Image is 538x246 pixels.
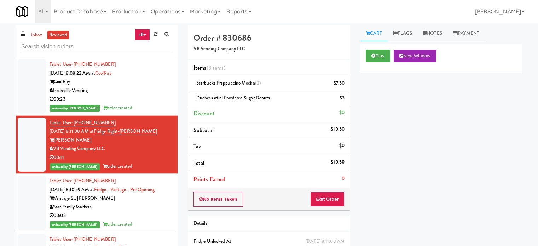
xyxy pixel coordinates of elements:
[50,61,116,68] a: Tablet User· [PHONE_NUMBER]
[50,221,100,228] span: reviewed by [PERSON_NAME]
[50,78,172,86] div: CoolRay
[50,236,116,242] a: Tablet User· [PHONE_NUMBER]
[196,95,270,101] span: Duchess Mini Powdered Sugar Donuts
[50,119,116,126] a: Tablet User· [PHONE_NUMBER]
[388,25,418,41] a: Flags
[196,80,261,86] span: Starbucks Frappuccino Mocha
[95,70,111,76] a: CoolRay
[16,57,178,116] li: Tablet User· [PHONE_NUMBER][DATE] 8:08:22 AM atCoolRayCoolRayNoshville Vending00:23reviewed by [P...
[50,95,172,104] div: 00:23
[193,192,243,207] button: No Items Taken
[394,50,436,62] button: New Window
[342,174,345,183] div: 0
[16,5,28,18] img: Micromart
[50,186,94,193] span: [DATE] 8:10:59 AM at
[50,144,172,153] div: VB Vending Company LLC
[255,80,261,86] span: (2)
[21,40,172,53] input: Search vision orders
[207,64,226,72] span: (3 )
[447,25,485,41] a: Payment
[135,29,150,40] a: all
[193,237,345,246] div: Fridge Unlocked At
[50,136,172,145] div: [PERSON_NAME]
[103,104,132,111] span: order created
[50,163,100,170] span: reviewed by [PERSON_NAME]
[71,236,116,242] span: · [PHONE_NUMBER]
[71,61,116,68] span: · [PHONE_NUMBER]
[29,31,44,40] a: inbox
[50,203,172,212] div: Star Family Markets
[50,194,172,203] div: Vantage St. [PERSON_NAME]
[71,177,116,184] span: · [PHONE_NUMBER]
[193,46,345,52] h5: VB Vending Company LLC
[103,221,132,228] span: order created
[193,33,345,42] h4: Order # 830686
[305,237,345,246] div: [DATE] 8:11:08 AM
[331,125,345,134] div: $10.50
[193,126,214,134] span: Subtotal
[103,163,132,170] span: order created
[50,70,95,76] span: [DATE] 8:08:22 AM at
[94,186,155,193] a: Fridge - Vantage - Pre Opening
[94,128,157,135] a: Fridge Right-[PERSON_NAME]
[417,25,447,41] a: Notes
[16,116,178,174] li: Tablet User· [PHONE_NUMBER][DATE] 8:11:08 AM atFridge Right-[PERSON_NAME][PERSON_NAME]VB Vending ...
[50,105,100,112] span: reviewed by [PERSON_NAME]
[193,219,345,228] div: Details
[211,64,224,72] ng-pluralize: items
[193,64,225,72] span: Items
[360,25,388,41] a: Cart
[50,153,172,162] div: 00:11
[71,119,116,126] span: · [PHONE_NUMBER]
[16,174,178,232] li: Tablet User· [PHONE_NUMBER][DATE] 8:10:59 AM atFridge - Vantage - Pre OpeningVantage St. [PERSON_...
[340,94,345,103] div: $3
[366,50,390,62] button: Play
[339,141,345,150] div: $0
[50,128,94,135] span: [DATE] 8:11:08 AM at
[50,177,116,184] a: Tablet User· [PHONE_NUMBER]
[193,142,201,150] span: Tax
[193,175,225,183] span: Points Earned
[193,109,215,118] span: Discount
[50,211,172,220] div: 00:05
[50,86,172,95] div: Noshville Vending
[339,108,345,117] div: $0
[331,158,345,167] div: $10.50
[334,79,345,88] div: $7.50
[310,192,345,207] button: Edit Order
[193,159,205,167] span: Total
[47,31,69,40] a: reviewed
